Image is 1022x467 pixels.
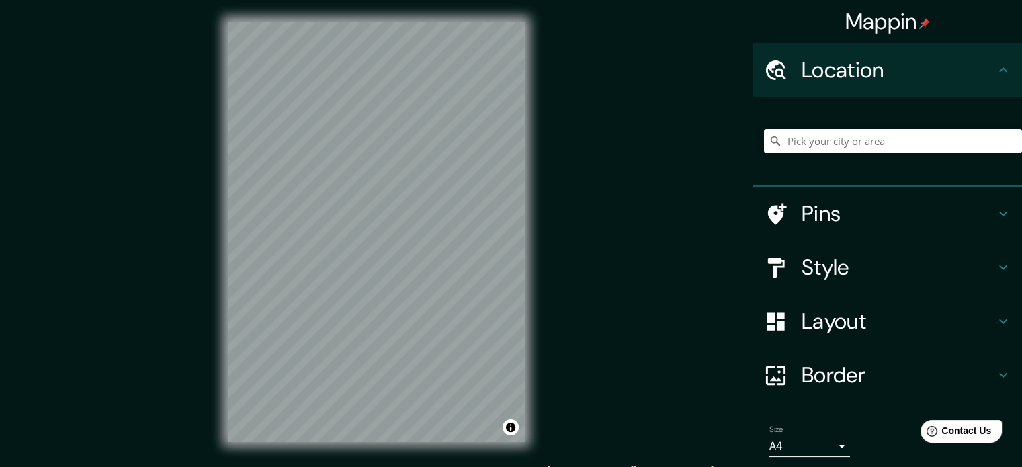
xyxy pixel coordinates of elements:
[503,419,519,435] button: Toggle attribution
[753,348,1022,402] div: Border
[753,294,1022,348] div: Layout
[902,415,1007,452] iframe: Help widget launcher
[769,435,850,457] div: A4
[753,241,1022,294] div: Style
[228,22,525,442] canvas: Map
[769,424,783,435] label: Size
[845,8,931,35] h4: Mappin
[764,129,1022,153] input: Pick your city or area
[802,56,995,83] h4: Location
[802,200,995,227] h4: Pins
[919,18,930,29] img: pin-icon.png
[802,254,995,281] h4: Style
[802,308,995,335] h4: Layout
[753,187,1022,241] div: Pins
[802,362,995,388] h4: Border
[753,43,1022,97] div: Location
